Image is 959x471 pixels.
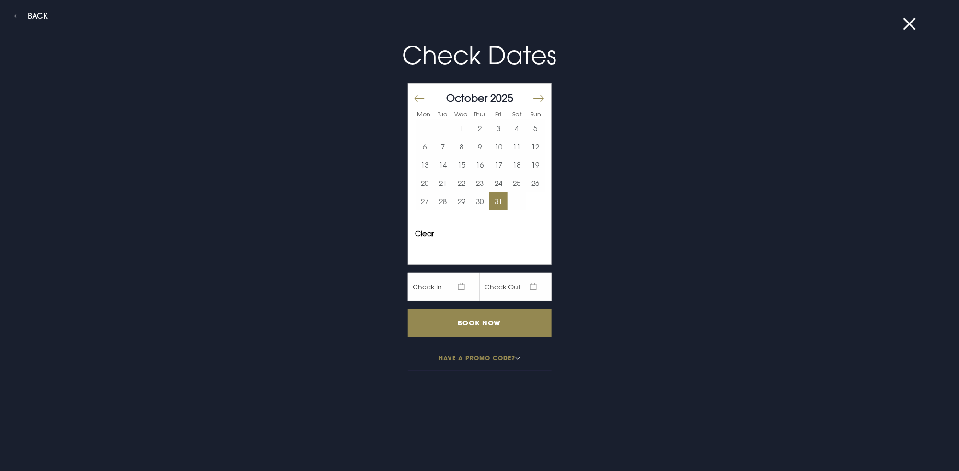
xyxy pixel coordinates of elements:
td: Choose Thursday, October 30, 2025 as your start date. [471,192,489,210]
td: Choose Saturday, October 4, 2025 as your start date. [508,119,526,138]
button: Clear [416,230,435,237]
button: Have a promo code? [408,345,552,371]
span: Check In [408,273,480,301]
span: Check Out [480,273,552,301]
button: 11 [508,138,526,156]
button: 2 [471,119,489,138]
button: 16 [471,156,489,174]
td: Choose Sunday, October 12, 2025 as your start date. [526,138,545,156]
td: Choose Monday, October 13, 2025 as your start date. [416,156,434,174]
td: Choose Wednesday, October 8, 2025 as your start date. [452,138,471,156]
button: Move forward to switch to the next month. [532,89,544,109]
button: 5 [526,119,545,138]
input: Book Now [408,309,552,337]
td: Choose Sunday, October 19, 2025 as your start date. [526,156,545,174]
td: Choose Saturday, October 11, 2025 as your start date. [508,138,526,156]
button: 18 [508,156,526,174]
td: Choose Thursday, October 23, 2025 as your start date. [471,174,489,192]
button: 27 [416,192,434,210]
button: 4 [508,119,526,138]
button: 7 [434,138,452,156]
button: 24 [489,174,508,192]
td: Choose Tuesday, October 21, 2025 as your start date. [434,174,452,192]
button: 30 [471,192,489,210]
td: Choose Monday, October 27, 2025 as your start date. [416,192,434,210]
td: Choose Thursday, October 2, 2025 as your start date. [471,119,489,138]
td: Choose Friday, October 24, 2025 as your start date. [489,174,508,192]
button: 1 [452,119,471,138]
td: Choose Sunday, October 5, 2025 as your start date. [526,119,545,138]
td: Choose Friday, October 31, 2025 as your start date. [489,192,508,210]
td: Choose Thursday, October 9, 2025 as your start date. [471,138,489,156]
button: 19 [526,156,545,174]
button: 6 [416,138,434,156]
td: Choose Tuesday, October 28, 2025 as your start date. [434,192,452,210]
button: Back [14,12,48,23]
button: 10 [489,138,508,156]
button: 9 [471,138,489,156]
td: Choose Thursday, October 16, 2025 as your start date. [471,156,489,174]
button: 13 [416,156,434,174]
td: Choose Tuesday, October 7, 2025 as your start date. [434,138,452,156]
td: Choose Monday, October 6, 2025 as your start date. [416,138,434,156]
button: 17 [489,156,508,174]
td: Choose Friday, October 3, 2025 as your start date. [489,119,508,138]
button: 26 [526,174,545,192]
button: 3 [489,119,508,138]
td: Choose Wednesday, October 29, 2025 as your start date. [452,192,471,210]
button: 23 [471,174,489,192]
td: Choose Monday, October 20, 2025 as your start date. [416,174,434,192]
p: Check Dates [252,37,708,74]
td: Choose Friday, October 17, 2025 as your start date. [489,156,508,174]
button: 29 [452,192,471,210]
button: 15 [452,156,471,174]
button: 8 [452,138,471,156]
td: Choose Sunday, October 26, 2025 as your start date. [526,174,545,192]
td: Choose Wednesday, October 15, 2025 as your start date. [452,156,471,174]
td: Choose Friday, October 10, 2025 as your start date. [489,138,508,156]
button: 21 [434,174,452,192]
button: 22 [452,174,471,192]
button: 14 [434,156,452,174]
button: 20 [416,174,434,192]
button: Move backward to switch to the previous month. [414,89,425,109]
td: Choose Saturday, October 18, 2025 as your start date. [508,156,526,174]
td: Choose Saturday, October 25, 2025 as your start date. [508,174,526,192]
button: 28 [434,192,452,210]
td: Choose Wednesday, October 22, 2025 as your start date. [452,174,471,192]
td: Choose Tuesday, October 14, 2025 as your start date. [434,156,452,174]
button: 31 [489,192,508,210]
td: Choose Wednesday, October 1, 2025 as your start date. [452,119,471,138]
span: 2025 [491,92,514,104]
span: October [447,92,488,104]
button: 25 [508,174,526,192]
button: 12 [526,138,545,156]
